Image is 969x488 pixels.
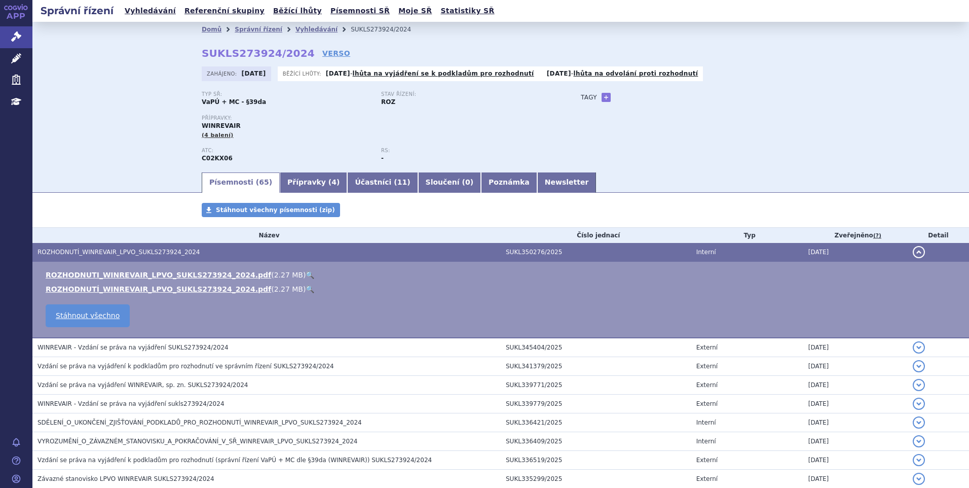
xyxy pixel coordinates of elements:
[501,413,691,432] td: SUKL336421/2025
[38,475,214,482] span: Závazné stanovisko LPVO WINREVAIR SUKLS273924/2024
[913,246,925,258] button: detail
[306,285,314,293] a: 🔍
[913,341,925,354] button: detail
[38,419,362,426] span: SDĚLENÍ_O_UKONČENÍ_ZJIŠŤOVÁNÍ_PODKLADŮ_PRO_ROZHODNUTÍ_WINREVAIR_LPVO_SUKLS273924_2024
[242,70,266,77] strong: [DATE]
[803,395,908,413] td: [DATE]
[202,203,340,217] a: Stáhnout všechny písemnosti (zip)
[696,475,718,482] span: Externí
[202,91,371,97] p: Typ SŘ:
[547,69,698,78] p: -
[501,243,691,262] td: SUKL350276/2025
[696,457,718,464] span: Externí
[437,4,497,18] a: Statistiky SŘ
[537,172,597,193] a: Newsletter
[202,26,221,33] a: Domů
[38,438,357,445] span: VYROZUMĚNÍ_O_ZÁVAZNÉM_STANOVISKU_A_POKRAČOVÁNÍ_V_SŘ_WINREVAIR_LPVO_SUKLS273924_2024
[913,379,925,391] button: detail
[122,4,179,18] a: Vyhledávání
[696,249,716,256] span: Interní
[803,243,908,262] td: [DATE]
[347,172,418,193] a: Účastníci (11)
[38,344,229,351] span: WINREVAIR - Vzdání se práva na vyjádření SUKLS273924/2024
[803,357,908,376] td: [DATE]
[913,435,925,447] button: detail
[501,451,691,470] td: SUKL336519/2025
[270,4,325,18] a: Běžící lhůty
[351,22,424,37] li: SUKLS273924/2024
[327,4,393,18] a: Písemnosti SŘ
[322,48,350,58] a: VERSO
[331,178,337,186] span: 4
[181,4,268,18] a: Referenční skupiny
[696,363,718,370] span: Externí
[32,4,122,18] h2: Správní řízení
[481,172,537,193] a: Poznámka
[46,271,271,279] a: ROZHODNUTI_WINREVAIR_LPVO_SUKLS273924_2024.pdf
[908,228,969,243] th: Detail
[547,70,571,77] strong: [DATE]
[913,398,925,410] button: detail
[202,47,315,59] strong: SUKLS273924/2024
[913,360,925,372] button: detail
[696,438,716,445] span: Interní
[501,395,691,413] td: SUKL339779/2025
[418,172,481,193] a: Sloučení (0)
[913,454,925,466] button: detail
[803,376,908,395] td: [DATE]
[696,400,718,407] span: Externí
[46,285,271,293] a: ROZHODNUTÍ_WINREVAIR_LPVO_SUKLS273924_2024.pdf
[274,271,303,279] span: 2.27 MB
[207,69,239,78] span: Zahájeno:
[696,419,716,426] span: Interní
[501,357,691,376] td: SUKL341379/2025
[803,413,908,432] td: [DATE]
[602,93,611,102] a: +
[202,155,233,162] strong: SOTATERCEPT
[395,4,435,18] a: Moje SŘ
[306,271,314,279] a: 🔍
[202,98,266,106] strong: VaPÚ + MC - §39da
[501,376,691,395] td: SUKL339771/2025
[913,416,925,429] button: detail
[46,270,959,280] li: ( )
[295,26,338,33] a: Vyhledávání
[280,172,347,193] a: Přípravky (4)
[274,285,303,293] span: 2.27 MB
[381,98,395,106] strong: ROZ
[465,178,470,186] span: 0
[574,70,698,77] a: lhůta na odvolání proti rozhodnutí
[501,228,691,243] th: Číslo jednací
[283,69,323,78] span: Běžící lhůty:
[803,432,908,451] td: [DATE]
[501,338,691,357] td: SUKL345404/2025
[501,432,691,451] td: SUKL336409/2025
[696,381,718,389] span: Externí
[38,249,200,256] span: ROZHODNUTÍ_WINREVAIR_LPVO_SUKLS273924_2024
[873,232,881,239] abbr: (?)
[38,457,432,464] span: Vzdání se práva na vyjádření k podkladům pro rozhodnutí (správní řízení VaPÚ + MC dle §39da (WINR...
[803,338,908,357] td: [DATE]
[381,155,384,162] strong: -
[46,304,130,327] a: Stáhnout všechno
[381,148,550,154] p: RS:
[691,228,803,243] th: Typ
[696,344,718,351] span: Externí
[202,148,371,154] p: ATC:
[38,381,248,389] span: Vzdání se práva na vyjádření WINREVAIR, sp. zn. SUKLS273924/2024
[326,70,350,77] strong: [DATE]
[381,91,550,97] p: Stav řízení:
[46,284,959,294] li: ( )
[202,122,241,129] span: WINREVAIR
[326,69,534,78] p: -
[803,451,908,470] td: [DATE]
[913,473,925,485] button: detail
[581,91,597,103] h3: Tagy
[32,228,501,243] th: Název
[259,178,269,186] span: 65
[202,115,561,121] p: Přípravky:
[216,206,335,214] span: Stáhnout všechny písemnosti (zip)
[38,400,225,407] span: WINREVAIR - Vzdání se práva na vyjádření sukls273924/2024
[353,70,534,77] a: lhůta na vyjádření se k podkladům pro rozhodnutí
[202,132,234,138] span: (4 balení)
